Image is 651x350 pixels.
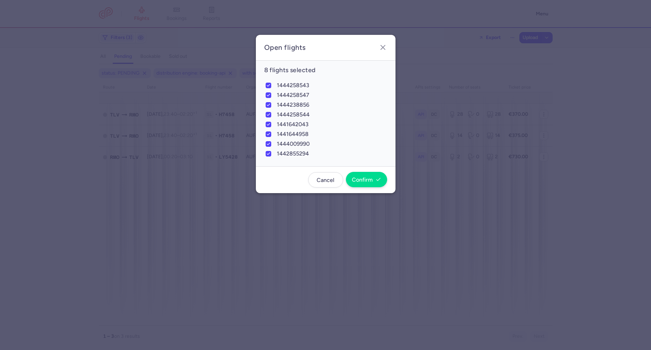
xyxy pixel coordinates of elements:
button: Confirm [346,172,387,187]
input: 1441642043 [266,122,271,127]
span: 1441642043 [277,120,387,129]
input: 1444009990 [266,141,271,147]
span: 1444238856 [277,101,387,109]
span: 1444009990 [277,140,387,148]
span: 1442855294 [277,150,387,158]
input: 1444258544 [266,112,271,117]
span: 1441644958 [277,130,387,138]
button: Cancel [308,172,343,188]
input: 1441644958 [266,131,271,137]
span: Confirm [352,177,373,183]
h2: Open flights [264,43,306,52]
span: 1444258547 [277,91,387,99]
input: 1444258543 [266,83,271,88]
input: 1444238856 [266,102,271,108]
h4: 8 flights selected [256,61,395,80]
input: 1444258547 [266,92,271,98]
span: 1444258543 [277,81,387,90]
span: Cancel [317,177,334,183]
span: 1444258544 [277,111,387,119]
input: 1442855294 [266,151,271,157]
